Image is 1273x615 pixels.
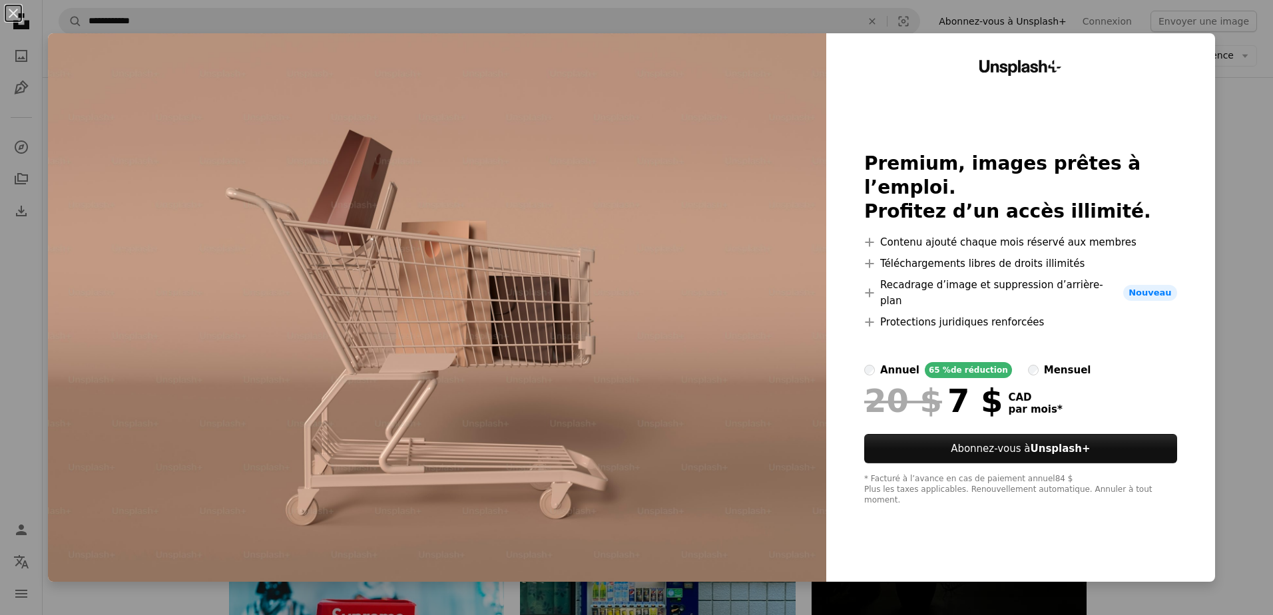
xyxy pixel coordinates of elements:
[1008,403,1062,415] span: par mois *
[864,383,942,418] span: 20 $
[864,383,1003,418] div: 7 $
[864,152,1177,224] h2: Premium, images prêtes à l’emploi. Profitez d’un accès illimité.
[864,277,1177,309] li: Recadrage d’image et suppression d’arrière-plan
[925,362,1012,378] div: 65 % de réduction
[1008,391,1062,403] span: CAD
[1031,443,1091,455] strong: Unsplash+
[1044,362,1091,378] div: mensuel
[1123,285,1176,301] span: Nouveau
[864,256,1177,272] li: Téléchargements libres de droits illimités
[864,434,1177,463] button: Abonnez-vous àUnsplash+
[864,314,1177,330] li: Protections juridiques renforcées
[864,234,1177,250] li: Contenu ajouté chaque mois réservé aux membres
[880,362,919,378] div: annuel
[864,365,875,375] input: annuel65 %de réduction
[1028,365,1039,375] input: mensuel
[864,474,1177,506] div: * Facturé à l’avance en cas de paiement annuel 84 $ Plus les taxes applicables. Renouvellement au...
